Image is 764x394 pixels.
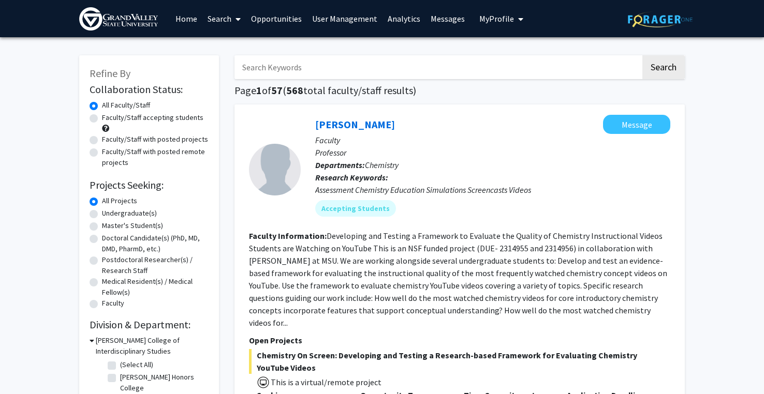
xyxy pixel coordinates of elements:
[271,84,283,97] span: 57
[315,200,396,217] mat-chip: Accepting Students
[102,233,209,254] label: Doctoral Candidate(s) (PhD, MD, DMD, PharmD, etc.)
[307,1,383,37] a: User Management
[120,359,153,370] label: (Select All)
[234,84,685,97] h1: Page of ( total faculty/staff results)
[102,112,203,123] label: Faculty/Staff accepting students
[315,146,670,159] p: Professor
[170,1,202,37] a: Home
[365,160,399,170] span: Chemistry
[642,55,685,79] button: Search
[102,146,209,168] label: Faculty/Staff with posted remote projects
[315,184,670,196] div: Assessment Chemistry Education Simulations Screencasts Videos
[315,134,670,146] p: Faculty
[102,100,150,111] label: All Faculty/Staff
[90,67,130,80] span: Refine By
[8,347,44,386] iframe: Chat
[249,334,670,346] p: Open Projects
[102,220,163,231] label: Master's Student(s)
[234,55,641,79] input: Search Keywords
[102,195,137,206] label: All Projects
[270,377,381,387] span: This is a virtual/remote project
[256,84,262,97] span: 1
[315,172,388,183] b: Research Keywords:
[246,1,307,37] a: Opportunities
[102,134,208,145] label: Faculty/Staff with posted projects
[628,11,693,27] img: ForagerOne Logo
[102,254,209,276] label: Postdoctoral Researcher(s) / Research Staff
[603,115,670,134] button: Message Deborah Herrington
[315,118,395,131] a: [PERSON_NAME]
[120,372,206,393] label: [PERSON_NAME] Honors College
[479,13,514,24] span: My Profile
[79,7,158,31] img: Grand Valley State University Logo
[102,276,209,298] label: Medical Resident(s) / Medical Fellow(s)
[90,179,209,191] h2: Projects Seeking:
[383,1,425,37] a: Analytics
[90,319,209,331] h2: Division & Department:
[96,335,209,357] h3: [PERSON_NAME] College of Interdisciplinary Studies
[202,1,246,37] a: Search
[249,231,667,328] fg-read-more: Developing and Testing a Framework to Evaluate the Quality of Chemistry Instructional Videos Stud...
[249,231,327,241] b: Faculty Information:
[102,208,157,219] label: Undergraduate(s)
[286,84,303,97] span: 568
[249,349,670,374] span: Chemistry On Screen: Developing and Testing a Research-based Framework for Evaluating Chemistry Y...
[90,83,209,96] h2: Collaboration Status:
[315,160,365,170] b: Departments:
[102,298,124,309] label: Faculty
[425,1,470,37] a: Messages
